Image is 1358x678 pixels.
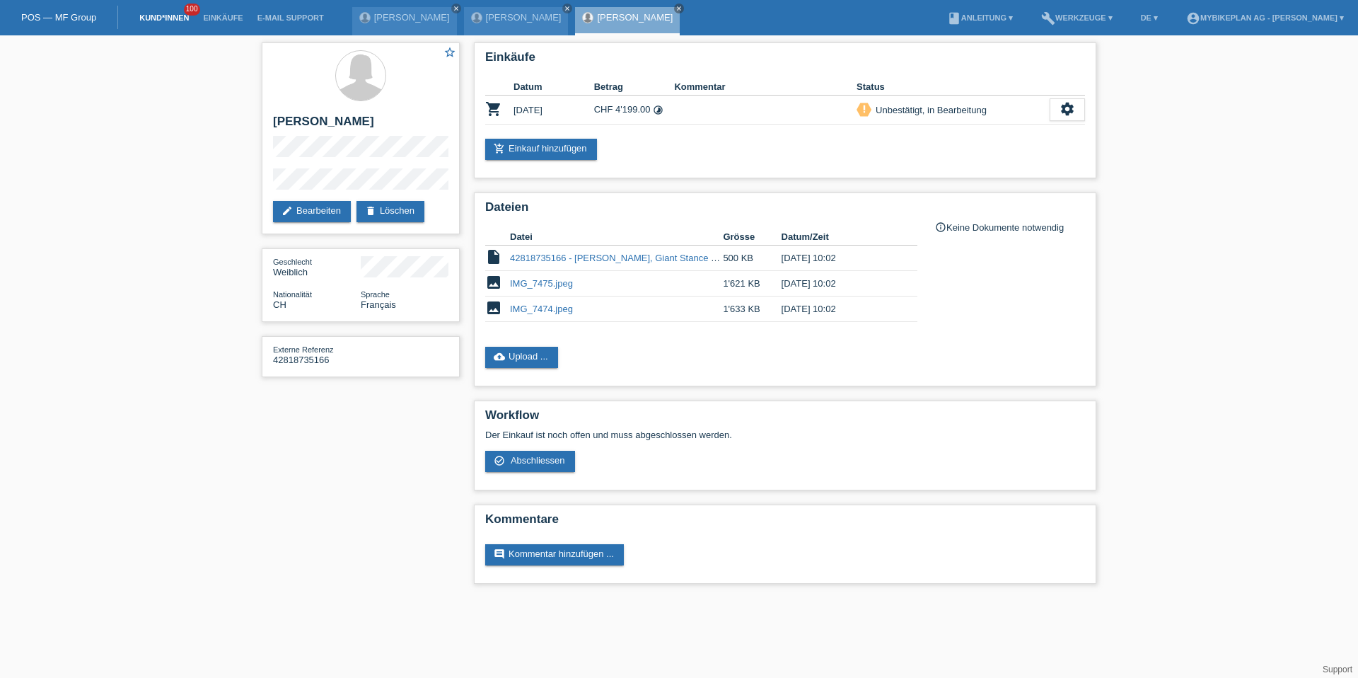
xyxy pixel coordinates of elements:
a: IMG_7475.jpeg [510,278,573,289]
h2: Kommentare [485,512,1085,534]
td: 1'633 KB [723,297,781,322]
a: bookAnleitung ▾ [940,13,1020,22]
a: account_circleMybikeplan AG - [PERSON_NAME] ▾ [1179,13,1351,22]
i: info_outline [935,222,946,233]
a: check_circle_outline Abschliessen [485,451,575,472]
td: 1'621 KB [723,271,781,297]
span: Externe Referenz [273,345,334,354]
i: account_circle [1186,11,1200,25]
i: settings [1060,101,1075,117]
i: image [485,274,502,291]
td: [DATE] [513,96,594,125]
td: 500 KB [723,246,781,271]
span: 100 [184,4,201,16]
i: build [1041,11,1055,25]
i: priority_high [859,104,869,114]
i: star_border [443,46,456,59]
td: [DATE] 10:02 [782,271,898,297]
a: close [674,4,684,13]
i: image [485,299,502,316]
div: Weiblich [273,256,361,277]
i: insert_drive_file [485,248,502,265]
a: editBearbeiten [273,201,351,222]
i: delete [365,205,376,217]
td: [DATE] 10:02 [782,246,898,271]
p: Der Einkauf ist noch offen und muss abgeschlossen werden. [485,430,1085,440]
span: Sprache [361,290,390,299]
span: Geschlecht [273,258,312,266]
th: Datum/Zeit [782,229,898,246]
a: 42818735166 - [PERSON_NAME], Giant Stance E+ 1.pdf [510,253,745,263]
span: Schweiz [273,299,286,310]
div: Keine Dokumente notwendig [935,222,1085,233]
a: star_border [443,46,456,61]
td: CHF 4'199.00 [594,96,675,125]
a: add_shopping_cartEinkauf hinzufügen [485,139,597,160]
a: close [451,4,461,13]
a: Kund*innen [132,13,196,22]
i: close [564,5,571,12]
th: Status [857,79,1050,96]
a: [PERSON_NAME] [597,12,673,23]
th: Datum [513,79,594,96]
i: add_shopping_cart [494,143,505,154]
a: POS — MF Group [21,12,96,23]
div: Unbestätigt, in Bearbeitung [871,103,987,117]
h2: Einkäufe [485,50,1085,71]
th: Grösse [723,229,781,246]
a: commentKommentar hinzufügen ... [485,544,624,565]
i: 36 Raten [653,105,663,115]
a: IMG_7474.jpeg [510,304,573,314]
a: Einkäufe [196,13,250,22]
i: edit [282,205,293,217]
h2: Dateien [485,200,1085,222]
h2: Workflow [485,408,1085,430]
i: comment [494,548,505,560]
span: Abschliessen [511,455,565,466]
th: Datei [510,229,723,246]
a: close [562,4,572,13]
span: Nationalität [273,290,312,299]
td: [DATE] 10:02 [782,297,898,322]
a: Support [1323,665,1352,674]
i: check_circle_outline [494,455,505,466]
i: book [947,11,961,25]
div: 42818735166 [273,344,361,365]
i: close [453,5,460,12]
th: Betrag [594,79,675,96]
a: DE ▾ [1134,13,1165,22]
a: cloud_uploadUpload ... [485,347,558,368]
a: buildWerkzeuge ▾ [1034,13,1120,22]
span: Français [361,299,396,310]
h2: [PERSON_NAME] [273,115,448,136]
a: [PERSON_NAME] [374,12,450,23]
a: E-Mail Support [250,13,331,22]
i: close [675,5,683,12]
i: cloud_upload [494,351,505,362]
th: Kommentar [674,79,857,96]
a: [PERSON_NAME] [486,12,562,23]
a: deleteLöschen [356,201,424,222]
i: POSP00026593 [485,100,502,117]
